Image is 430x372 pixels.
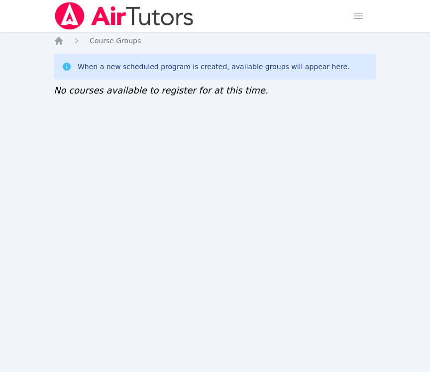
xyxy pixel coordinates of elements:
[90,37,141,45] span: Course Groups
[54,2,195,30] img: Air Tutors
[54,36,376,46] nav: Breadcrumb
[54,85,268,95] span: No courses available to register for at this time.
[90,36,141,46] a: Course Groups
[78,62,350,72] div: When a new scheduled program is created, available groups will appear here.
